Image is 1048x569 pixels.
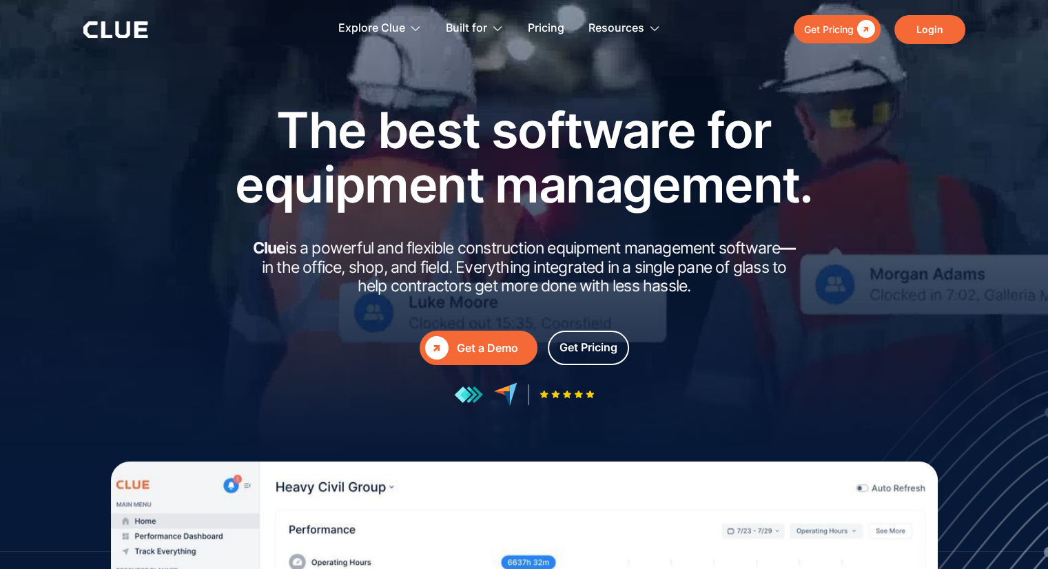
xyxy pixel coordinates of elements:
div: Explore Clue [338,7,422,50]
img: Five-star rating icon [540,390,595,399]
div:  [425,336,449,360]
img: reviews at getapp [454,386,483,404]
h1: The best software for equipment management. [214,103,834,211]
a: Pricing [528,7,564,50]
iframe: Chat Widget [979,503,1048,569]
div: Get Pricing [804,21,854,38]
div: Built for [446,7,487,50]
div: Resources [588,7,661,50]
div: Get a Demo [457,340,532,357]
a: Login [894,15,965,44]
a: Get Pricing [548,331,629,365]
a: Get Pricing [794,15,881,43]
img: reviews at capterra [493,382,517,406]
h2: is a powerful and flexible construction equipment management software in the office, shop, and fi... [249,239,800,296]
div:  [854,21,875,38]
div: Explore Clue [338,7,405,50]
div: Get Pricing [559,339,617,356]
div: Built for [446,7,504,50]
strong: — [780,238,795,258]
strong: Clue [253,238,286,258]
a: Get a Demo [420,331,537,365]
div: Resources [588,7,644,50]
